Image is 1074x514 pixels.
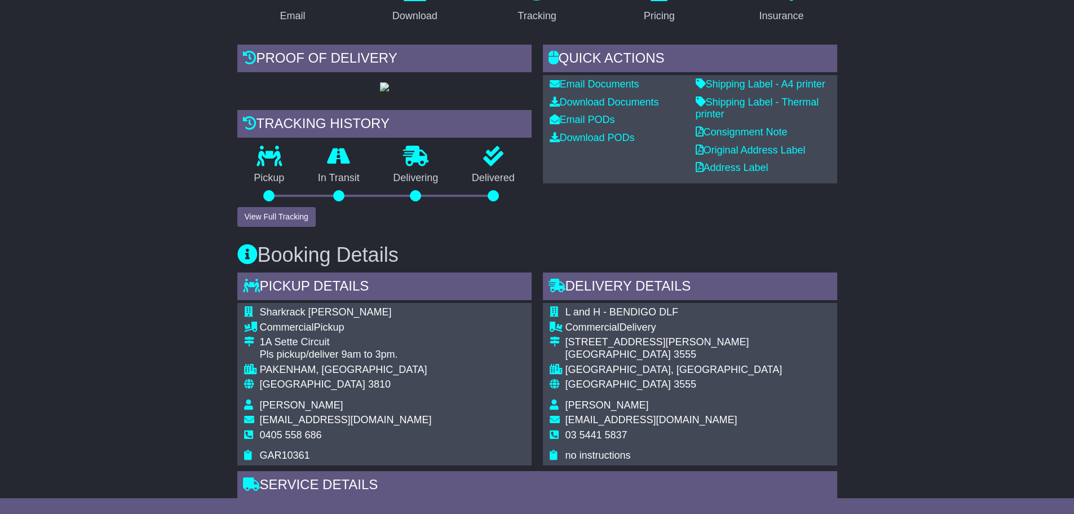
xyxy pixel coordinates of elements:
[237,207,316,227] button: View Full Tracking
[280,8,305,24] div: Email
[543,45,837,75] div: Quick Actions
[565,414,737,425] span: [EMAIL_ADDRESS][DOMAIN_NAME]
[565,322,620,333] span: Commercial
[565,364,783,376] div: [GEOGRAPHIC_DATA], [GEOGRAPHIC_DATA]
[380,82,389,91] img: GetPodImage
[260,414,432,425] span: [EMAIL_ADDRESS][DOMAIN_NAME]
[237,471,837,502] div: Service Details
[260,450,310,461] span: GAR10361
[237,45,532,75] div: Proof of Delivery
[518,8,556,24] div: Tracking
[260,322,314,333] span: Commercial
[550,132,635,143] a: Download PODs
[696,162,768,173] a: Address Label
[674,379,696,390] span: 3555
[455,172,532,184] p: Delivered
[565,336,783,349] div: [STREET_ADDRESS][PERSON_NAME]
[368,379,391,390] span: 3810
[260,336,432,349] div: 1A Sette Circuit
[260,364,432,376] div: PAKENHAM, [GEOGRAPHIC_DATA]
[696,126,788,138] a: Consignment Note
[260,399,343,411] span: [PERSON_NAME]
[377,172,456,184] p: Delivering
[543,273,837,303] div: Delivery Details
[550,96,659,108] a: Download Documents
[759,8,804,24] div: Insurance
[237,172,302,184] p: Pickup
[392,8,437,24] div: Download
[237,110,532,140] div: Tracking history
[696,96,819,120] a: Shipping Label - Thermal printer
[260,379,365,390] span: [GEOGRAPHIC_DATA]
[644,8,675,24] div: Pricing
[301,172,377,184] p: In Transit
[565,399,649,411] span: [PERSON_NAME]
[260,322,432,334] div: Pickup
[260,429,322,441] span: 0405 558 686
[260,349,432,361] div: Pls pickup/deliver 9am to 3pm.
[260,306,392,318] span: Sharkrack [PERSON_NAME]
[565,379,671,390] span: [GEOGRAPHIC_DATA]
[550,114,615,125] a: Email PODs
[696,144,806,156] a: Original Address Label
[565,306,678,318] span: L and H - BENDIGO DLF
[696,78,825,90] a: Shipping Label - A4 printer
[565,322,783,334] div: Delivery
[237,244,837,266] h3: Booking Details
[565,429,627,441] span: 03 5441 5837
[550,78,639,90] a: Email Documents
[565,450,631,461] span: no instructions
[237,273,532,303] div: Pickup Details
[565,349,783,361] div: [GEOGRAPHIC_DATA] 3555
